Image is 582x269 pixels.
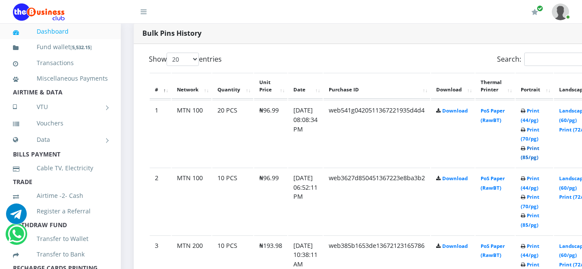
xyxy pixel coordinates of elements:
td: [DATE] 06:52:11 PM [288,168,323,235]
a: PoS Paper (RawBT) [481,243,505,259]
a: Cable TV, Electricity [13,158,108,178]
a: Download [442,107,468,114]
a: Transfer to Wallet [13,229,108,249]
th: Quantity: activate to sort column ascending [212,73,253,100]
td: MTN 100 [172,168,211,235]
a: Data [13,129,108,150]
a: Print (85/pg) [521,145,539,161]
th: Download: activate to sort column ascending [431,73,475,100]
a: Download [442,243,468,249]
th: Unit Price: activate to sort column ascending [254,73,287,100]
a: Print (85/pg) [521,212,539,228]
img: User [552,3,569,20]
a: Transactions [13,53,108,73]
span: Renew/Upgrade Subscription [537,5,543,12]
td: ₦96.99 [254,168,287,235]
a: Airtime -2- Cash [13,186,108,206]
a: Dashboard [13,22,108,41]
a: Chat for support [6,210,27,224]
td: web541g0420511367221935d4d4 [324,100,430,167]
a: Print (70/pg) [521,194,539,210]
th: Date: activate to sort column ascending [288,73,323,100]
a: Register a Referral [13,201,108,221]
a: PoS Paper (RawBT) [481,175,505,191]
a: Chat for support [8,230,25,244]
th: Thermal Printer: activate to sort column ascending [475,73,515,100]
td: web3627d850451367223e8ba3b2 [324,168,430,235]
a: Download [442,175,468,181]
a: VTU [13,96,108,118]
td: ₦96.99 [254,100,287,167]
label: Show entries [149,53,222,66]
a: Vouchers [13,113,108,133]
select: Showentries [167,53,199,66]
a: Print (44/pg) [521,107,539,123]
td: 10 PCS [212,168,253,235]
img: Logo [13,3,65,21]
th: Network: activate to sort column ascending [172,73,211,100]
td: 2 [150,168,171,235]
small: [ ] [70,44,92,50]
strong: Bulk Pins History [142,28,201,38]
a: Miscellaneous Payments [13,69,108,88]
th: #: activate to sort column descending [150,73,171,100]
a: Print (70/pg) [521,126,539,142]
a: Transfer to Bank [13,244,108,264]
a: PoS Paper (RawBT) [481,107,505,123]
td: MTN 100 [172,100,211,167]
a: Print (44/pg) [521,243,539,259]
td: 1 [150,100,171,167]
td: 20 PCS [212,100,253,167]
b: 5,532.15 [72,44,90,50]
i: Renew/Upgrade Subscription [532,9,538,16]
th: Purchase ID: activate to sort column ascending [324,73,430,100]
a: Fund wallet[5,532.15] [13,37,108,57]
a: Print (44/pg) [521,175,539,191]
th: Portrait: activate to sort column ascending [516,73,553,100]
td: [DATE] 08:08:34 PM [288,100,323,167]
